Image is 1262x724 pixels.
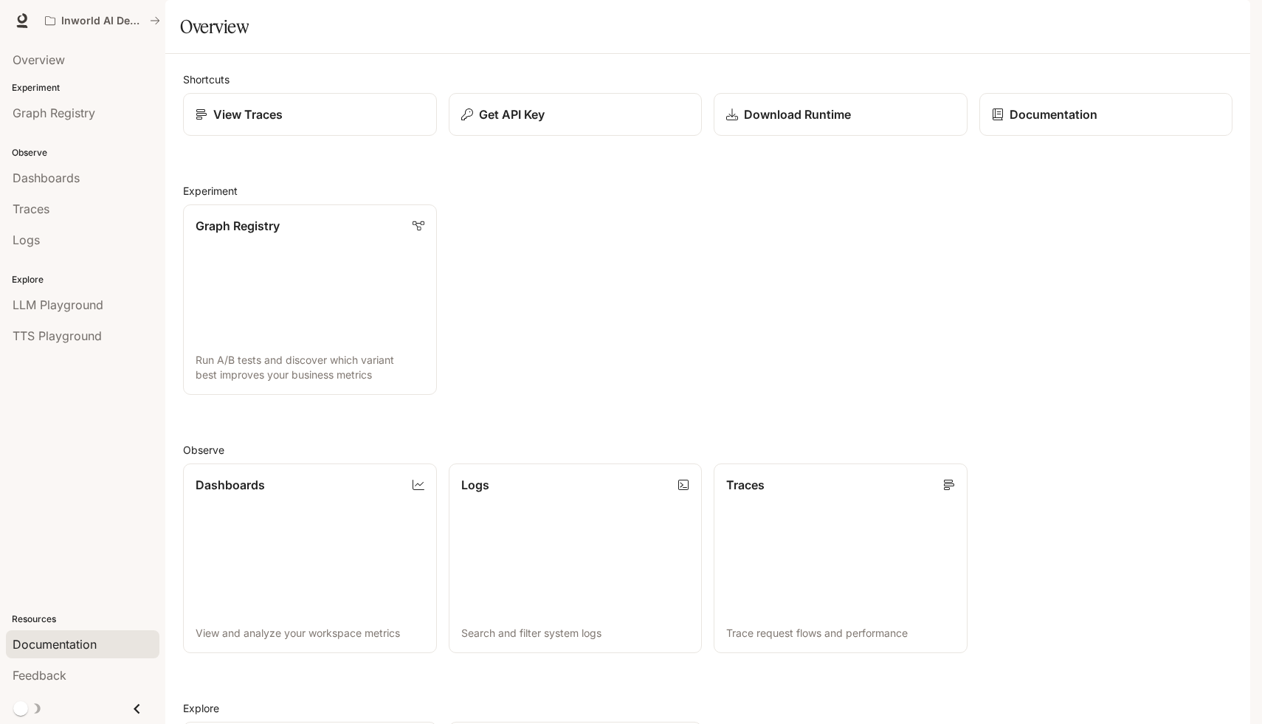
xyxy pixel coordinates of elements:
[461,476,489,494] p: Logs
[714,463,968,654] a: TracesTrace request flows and performance
[726,626,955,641] p: Trace request flows and performance
[183,183,1232,199] h2: Experiment
[183,204,437,395] a: Graph RegistryRun A/B tests and discover which variant best improves your business metrics
[183,72,1232,87] h2: Shortcuts
[180,12,249,41] h1: Overview
[183,93,437,136] a: View Traces
[196,626,424,641] p: View and analyze your workspace metrics
[183,463,437,654] a: DashboardsView and analyze your workspace metrics
[744,106,851,123] p: Download Runtime
[461,626,690,641] p: Search and filter system logs
[61,15,144,27] p: Inworld AI Demos
[449,463,703,654] a: LogsSearch and filter system logs
[38,6,167,35] button: All workspaces
[726,476,765,494] p: Traces
[979,93,1233,136] a: Documentation
[714,93,968,136] a: Download Runtime
[1010,106,1097,123] p: Documentation
[183,700,1232,716] h2: Explore
[213,106,283,123] p: View Traces
[449,93,703,136] button: Get API Key
[196,476,265,494] p: Dashboards
[183,442,1232,458] h2: Observe
[196,217,280,235] p: Graph Registry
[479,106,545,123] p: Get API Key
[196,353,424,382] p: Run A/B tests and discover which variant best improves your business metrics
